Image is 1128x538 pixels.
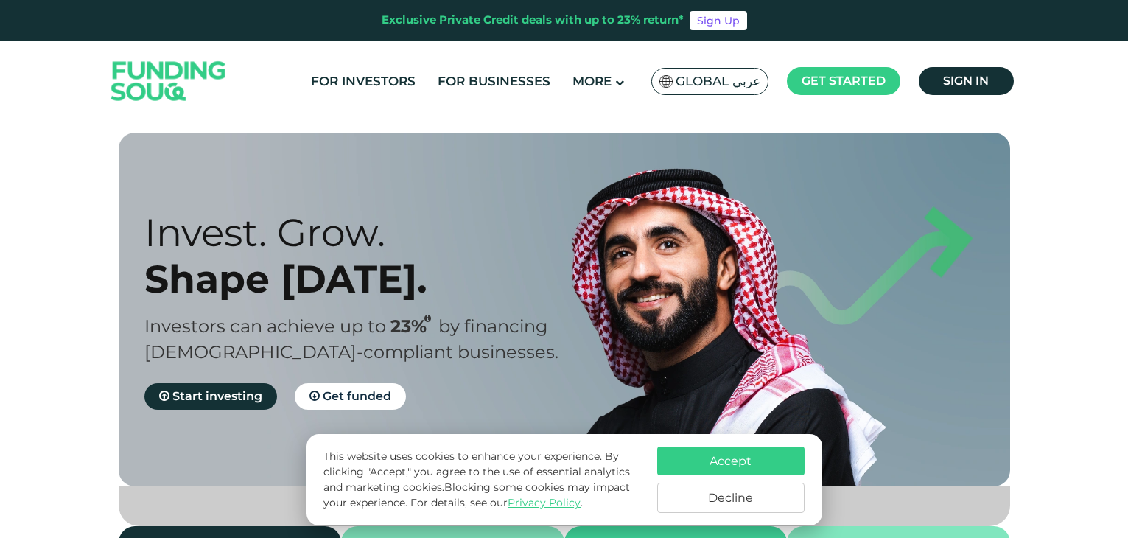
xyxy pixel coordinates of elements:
[323,449,642,511] p: This website uses cookies to enhance your experience. By clicking "Accept," you agree to the use ...
[172,389,262,403] span: Start investing
[144,256,590,302] div: Shape [DATE].
[144,209,590,256] div: Invest. Grow.
[690,11,747,30] a: Sign Up
[323,481,630,509] span: Blocking some cookies may impact your experience.
[508,496,581,509] a: Privacy Policy
[943,74,989,88] span: Sign in
[657,483,805,513] button: Decline
[919,67,1014,95] a: Sign in
[323,389,391,403] span: Get funded
[424,315,431,323] i: 23% IRR (expected) ~ 15% Net yield (expected)
[144,315,386,337] span: Investors can achieve up to
[410,496,583,509] span: For details, see our .
[676,73,760,90] span: Global عربي
[307,69,419,94] a: For Investors
[295,383,406,410] a: Get funded
[659,75,673,88] img: SA Flag
[144,383,277,410] a: Start investing
[382,12,684,29] div: Exclusive Private Credit deals with up to 23% return*
[657,447,805,475] button: Accept
[434,69,554,94] a: For Businesses
[97,44,241,119] img: Logo
[802,74,886,88] span: Get started
[572,74,612,88] span: More
[390,315,438,337] span: 23%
